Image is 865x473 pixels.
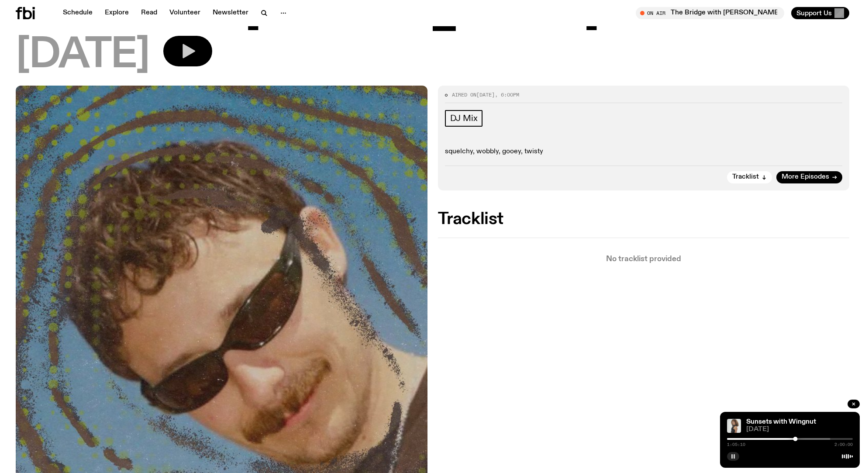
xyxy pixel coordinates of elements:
span: Aired on [452,91,476,98]
span: [DATE] [16,36,149,75]
span: [DATE] [476,91,495,98]
button: Tracklist [727,171,772,183]
span: DJ Mix [450,114,478,123]
span: [DATE] [746,426,853,433]
a: Read [136,7,162,19]
img: Tangela looks past her left shoulder into the camera with an inquisitive look. She is wearing a s... [727,419,741,433]
span: More Episodes [782,174,829,180]
h2: Tracklist [438,211,850,227]
a: DJ Mix [445,110,483,127]
p: No tracklist provided [438,255,850,263]
a: Sunsets with Wingnut [746,418,816,425]
span: Tracklist [732,174,759,180]
a: More Episodes [776,171,842,183]
p: squelchy, wobbly, gooey, twisty [445,148,843,156]
span: 2:00:00 [834,442,853,447]
a: Newsletter [207,7,254,19]
span: 1:05:10 [727,442,745,447]
button: On AirThe Bridge with [PERSON_NAME] [636,7,784,19]
a: Volunteer [164,7,206,19]
button: Support Us [791,7,849,19]
span: , 6:00pm [495,91,519,98]
a: Explore [100,7,134,19]
a: Schedule [58,7,98,19]
span: Support Us [796,9,832,17]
